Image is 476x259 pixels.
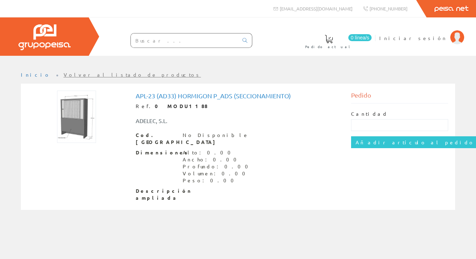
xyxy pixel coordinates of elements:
a: Volver al listado de productos [64,71,201,78]
a: Inicio [21,71,50,78]
div: Alto: 0.00 [183,149,252,156]
div: Ref. [136,103,341,110]
span: Descripción ampliada [136,188,177,201]
span: [EMAIL_ADDRESS][DOMAIN_NAME] [280,6,352,12]
div: Peso: 0.00 [183,177,252,184]
label: Cantidad [351,111,388,117]
div: ADELEC, S.L. [130,117,256,125]
strong: 0 MODU1188 [155,103,208,109]
div: Profundo: 0.00 [183,163,252,170]
img: Grupo Peisa [18,24,71,50]
div: Volumen: 0.00 [183,170,252,177]
span: [PHONE_NUMBER] [370,6,407,12]
div: No Disponible [183,132,249,139]
img: Foto artículo Apl-23 (ad33) Hormigon P_ads (seccionamiento) (112.31884057971x150) [57,91,96,143]
h1: Apl-23 (ad33) Hormigon P_ads (seccionamiento) [136,92,341,99]
span: Cod. [GEOGRAPHIC_DATA] [136,132,177,146]
input: Buscar ... [131,33,238,47]
span: Pedido actual [305,43,352,50]
span: Iniciar sesión [379,35,447,41]
div: Ancho: 0.00 [183,156,252,163]
a: Iniciar sesión [379,29,464,36]
span: 0 línea/s [348,34,372,41]
div: Pedido [351,91,449,104]
span: Dimensiones [136,149,177,156]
